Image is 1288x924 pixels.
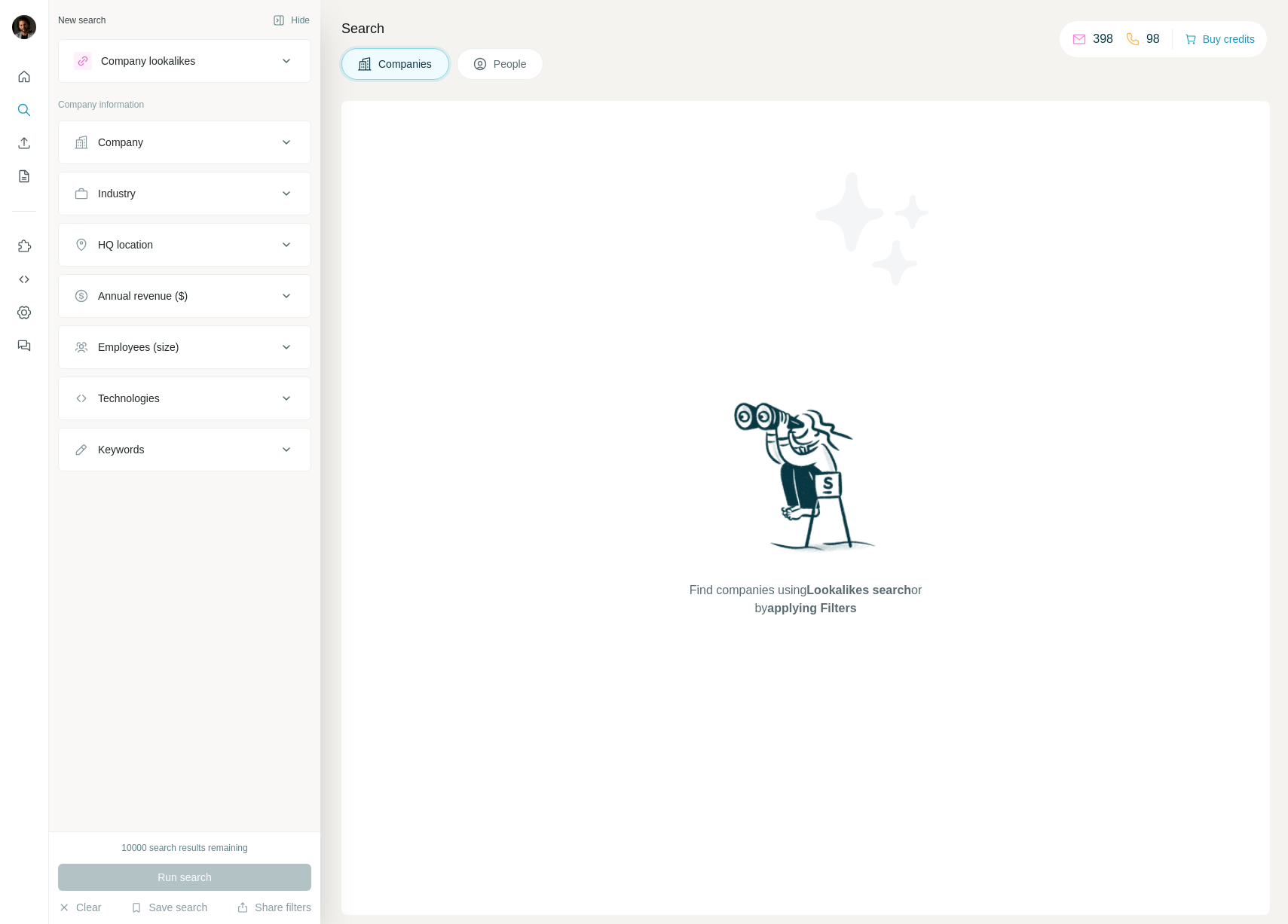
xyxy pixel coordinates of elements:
div: Annual revenue ($) [98,288,188,303]
div: Keywords [98,442,144,457]
span: People [494,56,528,72]
span: Lookalikes search [806,584,911,596]
img: Avatar [12,15,36,39]
button: Enrich CSV [12,130,36,157]
img: Surfe Illustration - Stars [806,161,941,297]
div: HQ location [98,237,153,252]
button: Feedback [12,332,36,359]
span: Find companies using or by [685,581,926,618]
button: Save search [130,900,207,915]
button: Company [59,124,311,160]
button: Company lookalikes [59,43,311,79]
div: Company [98,135,143,150]
img: Surfe Illustration - Woman searching with binoculars [727,398,884,566]
span: Companies [378,56,433,72]
div: 10000 search results remaining [121,841,247,855]
button: Quick start [12,63,36,90]
button: Share filters [237,900,311,915]
button: Buy credits [1185,29,1255,50]
div: Company lookalikes [101,53,195,69]
button: Use Surfe API [12,266,36,293]
button: Technologies [59,380,311,416]
button: Hide [262,9,320,32]
button: Annual revenue ($) [59,278,311,314]
p: 398 [1093,30,1113,48]
button: Search [12,96,36,124]
h4: Search [341,18,1270,39]
button: Keywords [59,432,311,468]
button: Clear [58,900,101,915]
button: HQ location [59,227,311,263]
div: New search [58,14,106,27]
button: Use Surfe on LinkedIn [12,233,36,260]
button: My lists [12,163,36,190]
p: 98 [1146,30,1160,48]
div: Industry [98,186,136,201]
button: Industry [59,175,311,212]
span: applying Filters [767,602,856,614]
button: Dashboard [12,299,36,326]
button: Employees (size) [59,329,311,365]
div: Technologies [98,391,160,406]
p: Company information [58,98,311,111]
div: Employees (size) [98,340,179,355]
